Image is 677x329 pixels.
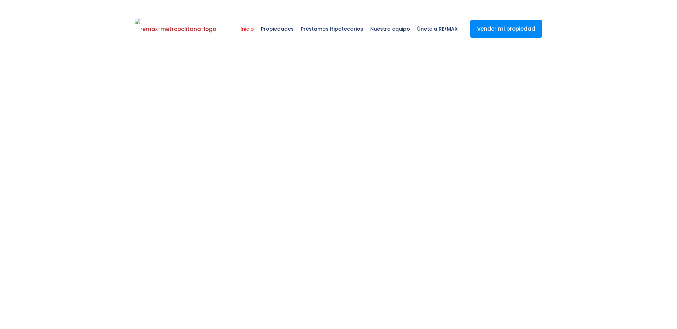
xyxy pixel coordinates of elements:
[414,11,461,46] a: Únete a RE/MAX
[297,18,367,39] span: Préstamos Hipotecarios
[367,18,414,39] span: Nuestro equipo
[257,11,297,46] a: Propiedades
[414,18,461,39] span: Únete a RE/MAX
[135,11,216,46] a: RE/MAX Metropolitana
[297,11,367,46] a: Préstamos Hipotecarios
[367,11,414,46] a: Nuestro equipo
[237,11,257,46] a: Inicio
[257,18,297,39] span: Propiedades
[237,18,257,39] span: Inicio
[135,19,216,40] img: remax-metropolitana-logo
[470,20,542,38] a: Vender mi propiedad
